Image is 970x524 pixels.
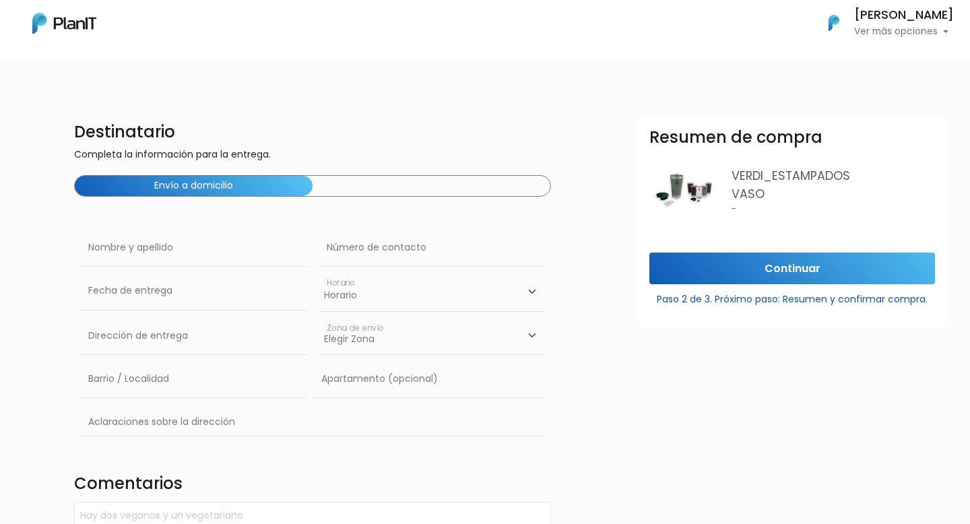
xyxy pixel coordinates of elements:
p: Completa la información para la entrega. [74,148,551,164]
p: VERDI_ESTAMPADOS [732,167,935,185]
img: PlanIt Logo [819,8,849,38]
img: Captura_de_pantalla_2025-05-29_133446.png [649,167,721,217]
button: Envío a domicilio [75,176,313,196]
h6: [PERSON_NAME] [854,9,954,22]
input: Barrio / Localidad [79,360,307,398]
input: Dirección de entrega [79,317,307,355]
input: Continuar [649,253,935,284]
h4: Comentarios [74,474,551,496]
h4: Destinatario [74,123,551,142]
input: Fecha de entrega [79,272,307,310]
input: Número de contacto [318,229,546,267]
input: Aclaraciones sobre la dirección [79,403,546,436]
p: VASO [732,185,935,203]
button: PlanIt Logo [PERSON_NAME] Ver más opciones [811,5,954,40]
p: Paso 2 de 3. Próximo paso: Resumen y confirmar compra. [649,287,935,306]
input: Apartamento (opcional) [313,360,546,398]
h3: Resumen de compra [649,128,822,148]
p: Ver más opciones [854,27,954,36]
img: PlanIt Logo [32,13,96,34]
input: Nombre y apellido [79,229,307,267]
p: - [732,203,935,215]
